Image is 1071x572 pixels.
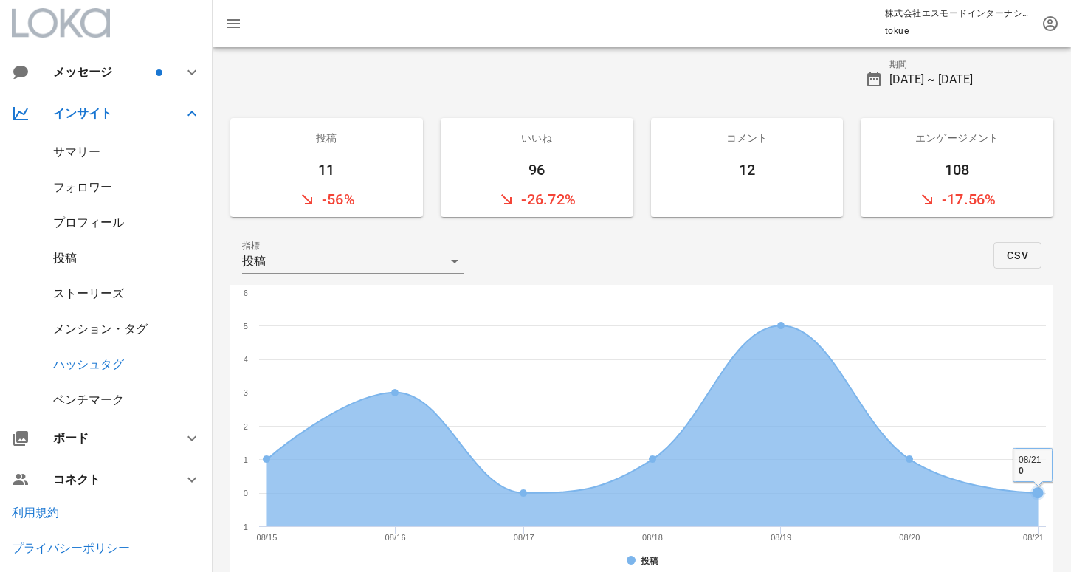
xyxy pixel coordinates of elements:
a: プライバシーポリシー [12,541,130,555]
a: ハッシュタグ [53,357,124,371]
a: ベンチマーク [53,393,124,407]
div: いいね [441,118,633,158]
span: バッジ [156,69,162,76]
span: CSV [1006,249,1029,261]
text: 08/18 [642,533,663,542]
p: 株式会社エスモードインターナショナル [885,6,1033,21]
text: 08/21 [1023,533,1044,542]
div: インサイト [53,106,165,120]
a: フォロワー [53,180,112,194]
div: 11 [230,158,423,182]
a: プロフィール [53,216,124,230]
text: 4 [244,355,248,364]
div: 12 [651,158,844,182]
text: 08/15 [256,533,277,542]
tspan: 投稿 [640,556,659,566]
div: コネクト [53,472,165,486]
text: 3 [244,388,248,397]
div: -17.56% [861,182,1053,217]
div: 108 [861,158,1053,182]
text: 08/16 [385,533,406,542]
text: 2 [244,422,248,431]
div: エンゲージメント [861,118,1053,158]
p: tokue [885,24,1033,38]
a: 利用規約 [12,506,59,520]
div: 96 [441,158,633,182]
button: CSV [993,242,1041,269]
div: -56% [230,182,423,217]
text: 08/17 [514,533,534,542]
div: 指標投稿 [242,249,464,273]
text: 08/19 [771,533,791,542]
div: 投稿 [242,255,266,268]
text: 6 [244,289,248,297]
a: ストーリーズ [53,286,124,300]
a: メンション・タグ [53,322,148,336]
text: 08/20 [899,533,920,542]
text: 1 [244,455,248,464]
div: メッセージ [53,65,153,79]
a: 投稿 [53,251,77,265]
text: -1 [241,523,248,531]
div: ボード [53,431,165,445]
a: サマリー [53,145,100,159]
div: 投稿 [230,118,423,158]
text: 5 [244,322,248,331]
div: -26.72% [441,182,633,217]
div: コメント [651,118,844,158]
text: 0 [244,489,248,497]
